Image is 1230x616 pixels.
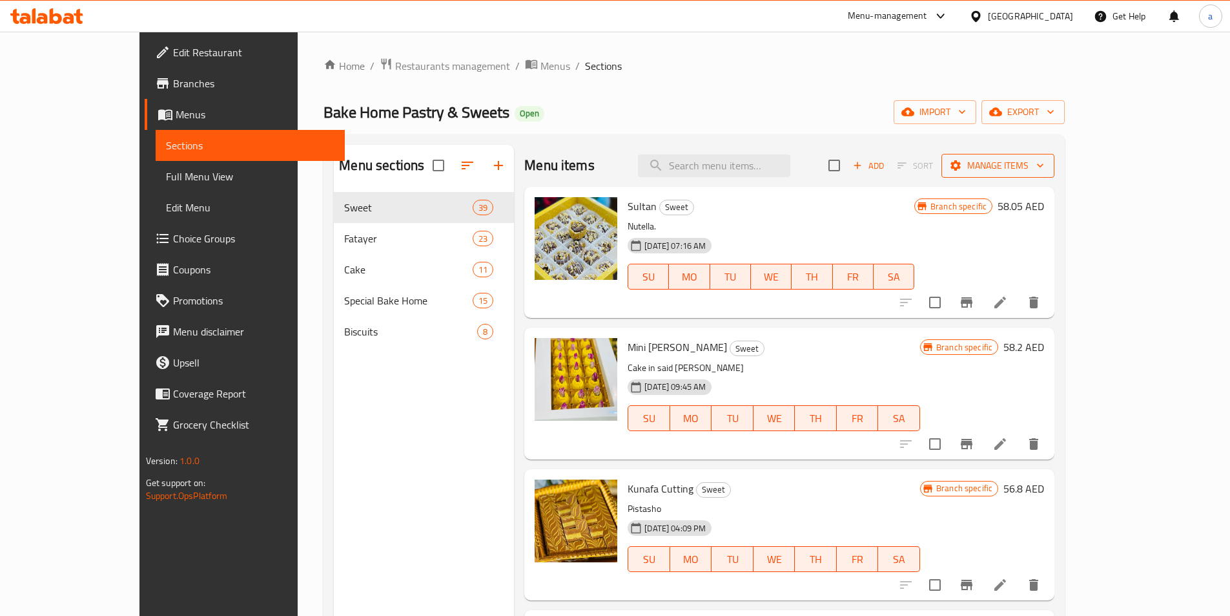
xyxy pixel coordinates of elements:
[639,381,711,393] span: [DATE] 09:45 AM
[842,550,874,569] span: FR
[173,355,334,370] span: Upsell
[483,150,514,181] button: Add section
[992,295,1008,310] a: Edit menu item
[344,200,473,215] span: Sweet
[173,293,334,308] span: Promotions
[931,482,998,494] span: Branch specific
[717,550,748,569] span: TU
[339,156,424,175] h2: Menu sections
[156,161,345,192] a: Full Menu View
[712,405,753,431] button: TU
[697,482,730,497] span: Sweet
[515,106,544,122] div: Open
[145,347,345,378] a: Upsell
[659,200,694,215] div: Sweet
[515,58,520,74] li: /
[674,268,704,286] span: MO
[848,156,889,176] button: Add
[717,409,748,428] span: TU
[874,264,914,290] button: SA
[675,550,707,569] span: MO
[669,264,710,290] button: MO
[921,289,948,316] span: Select to update
[878,546,920,572] button: SA
[1208,9,1213,23] span: a
[473,202,493,214] span: 39
[1003,480,1044,498] h6: 56.8 AED
[585,58,622,74] span: Sections
[921,430,948,458] span: Select to update
[883,409,915,428] span: SA
[334,192,514,223] div: Sweet39
[894,100,976,124] button: import
[1018,429,1049,460] button: delete
[145,68,345,99] a: Branches
[323,98,509,127] span: Bake Home Pastry & Sweets
[670,546,712,572] button: MO
[715,268,746,286] span: TU
[633,268,664,286] span: SU
[838,268,868,286] span: FR
[146,487,228,504] a: Support.OpsPlatform
[344,324,477,339] div: Biscuits
[981,100,1065,124] button: export
[696,482,731,498] div: Sweet
[524,156,595,175] h2: Menu items
[931,341,998,354] span: Branch specific
[344,293,473,308] div: Special Bake Home
[797,268,827,286] span: TH
[879,268,909,286] span: SA
[878,405,920,431] button: SA
[380,58,510,74] a: Restaurants management
[575,58,580,74] li: /
[730,341,764,356] div: Sweet
[166,169,334,184] span: Full Menu View
[146,474,205,491] span: Get support on:
[145,378,345,409] a: Coverage Report
[633,409,664,428] span: SU
[344,231,473,246] div: Fatayer
[145,99,345,130] a: Menus
[145,254,345,285] a: Coupons
[146,452,178,469] span: Version:
[751,264,792,290] button: WE
[883,550,915,569] span: SA
[756,268,786,286] span: WE
[660,200,693,215] span: Sweet
[821,152,848,179] span: Select section
[837,546,879,572] button: FR
[800,550,832,569] span: TH
[633,550,664,569] span: SU
[628,479,693,498] span: Kunafa Cutting
[628,218,914,235] p: Nutella.
[951,569,982,600] button: Branch-specific-item
[540,58,570,74] span: Menus
[992,436,1008,452] a: Edit menu item
[473,262,493,277] div: items
[334,316,514,347] div: Biscuits8
[889,156,941,176] span: Select section first
[759,409,790,428] span: WE
[628,337,727,357] span: Mini [PERSON_NAME]
[173,76,334,91] span: Branches
[1018,569,1049,600] button: delete
[675,409,707,428] span: MO
[951,287,982,318] button: Branch-specific-item
[145,316,345,347] a: Menu disclaimer
[712,546,753,572] button: TU
[710,264,751,290] button: TU
[473,200,493,215] div: items
[730,341,764,356] span: Sweet
[941,154,1054,178] button: Manage items
[344,262,473,277] span: Cake
[639,522,711,535] span: [DATE] 04:09 PM
[842,409,874,428] span: FR
[535,197,617,280] img: Sultan
[473,293,493,308] div: items
[952,158,1044,174] span: Manage items
[998,197,1044,215] h6: 58.05 AED
[173,386,334,401] span: Coverage Report
[628,405,670,431] button: SU
[628,360,920,376] p: Cake in said [PERSON_NAME]
[851,158,886,173] span: Add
